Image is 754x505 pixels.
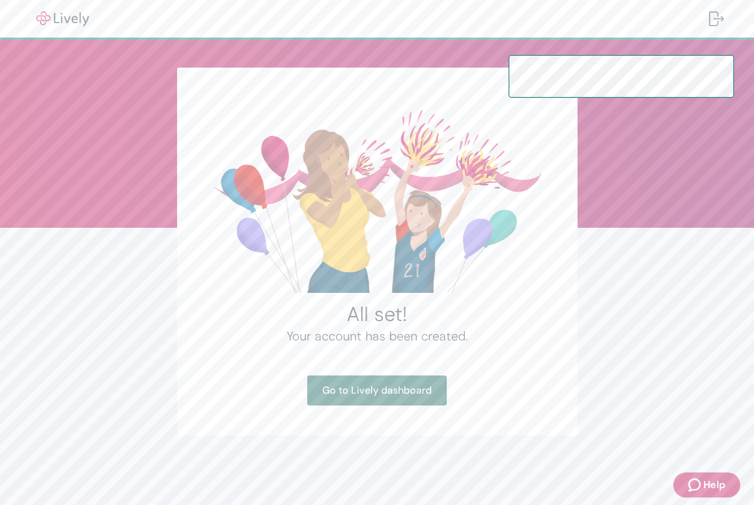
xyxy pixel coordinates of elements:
img: Lively [28,11,98,26]
span: Help [703,477,725,492]
svg: Zendesk support icon [688,477,703,492]
button: Zendesk support iconHelp [673,472,740,497]
h2: All set! [207,302,548,327]
button: Log out [699,4,734,34]
a: Go to Lively dashboard [307,375,447,406]
h4: Your account has been created. [207,327,548,345]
